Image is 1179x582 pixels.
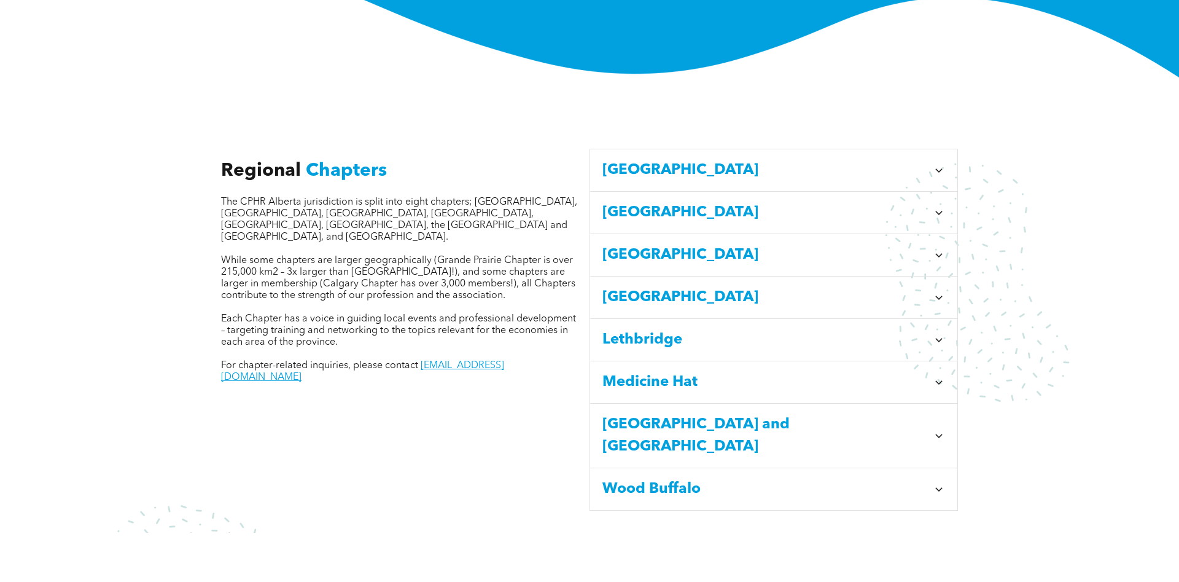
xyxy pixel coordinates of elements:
[221,361,418,371] span: For chapter-related inquiries, please contact
[221,256,575,301] span: While some chapters are larger geographically (Grande Prairie Chapter is over 215,000 km2 – 3x la...
[602,329,928,351] span: Lethbridge
[602,414,928,458] span: [GEOGRAPHIC_DATA] and [GEOGRAPHIC_DATA]
[602,371,928,393] span: Medicine Hat
[602,202,928,224] span: [GEOGRAPHIC_DATA]
[221,197,577,242] span: The CPHR Alberta jurisdiction is split into eight chapters; [GEOGRAPHIC_DATA], [GEOGRAPHIC_DATA],...
[602,159,928,181] span: [GEOGRAPHIC_DATA]
[221,314,576,347] span: Each Chapter has a voice in guiding local events and professional development – targeting trainin...
[306,162,387,180] span: Chapters
[602,286,928,309] span: [GEOGRAPHIC_DATA]
[602,244,928,266] span: [GEOGRAPHIC_DATA]
[221,162,301,180] span: Regional
[602,478,928,500] span: Wood Buffalo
